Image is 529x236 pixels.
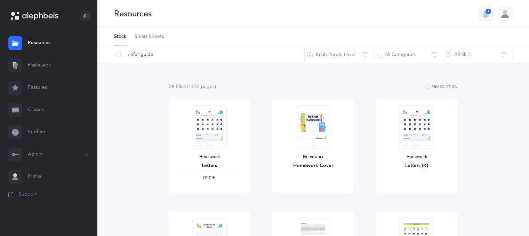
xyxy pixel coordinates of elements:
span: Smart Sheets [135,33,164,40]
div: 1 [486,9,491,14]
span: (1473 page ) [187,84,216,89]
span: Support [19,191,37,198]
span: s [213,84,215,89]
button: All Categories [374,46,443,63]
div: Homework Cover [278,162,348,170]
img: Homework-L1-Letters__K_EN_thumbnail_1753887655.png [400,105,434,149]
div: Letters [175,162,245,170]
div: Homework [278,154,348,160]
span: s [184,84,186,89]
span: ‫אותיות‬ [203,175,216,180]
button: 1 [479,7,493,21]
div: Homework [175,154,245,160]
input: Search Resources [114,46,305,63]
button: Kriah Purple Level [304,46,374,63]
div: Resources [114,8,152,19]
img: Homework-L1-Letters_EN_thumbnail_1731214302.png [192,105,226,149]
div: Letters (K) [382,162,452,170]
iframe: Drift Widget Chat Controller [494,201,521,228]
button: All Skills [443,46,512,63]
button: Remediation [425,83,458,91]
img: Homework-Cover-EN_thumbnail_1597602968.png [296,105,330,149]
div: Homework [382,154,452,160]
span: 59 File [169,84,186,89]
